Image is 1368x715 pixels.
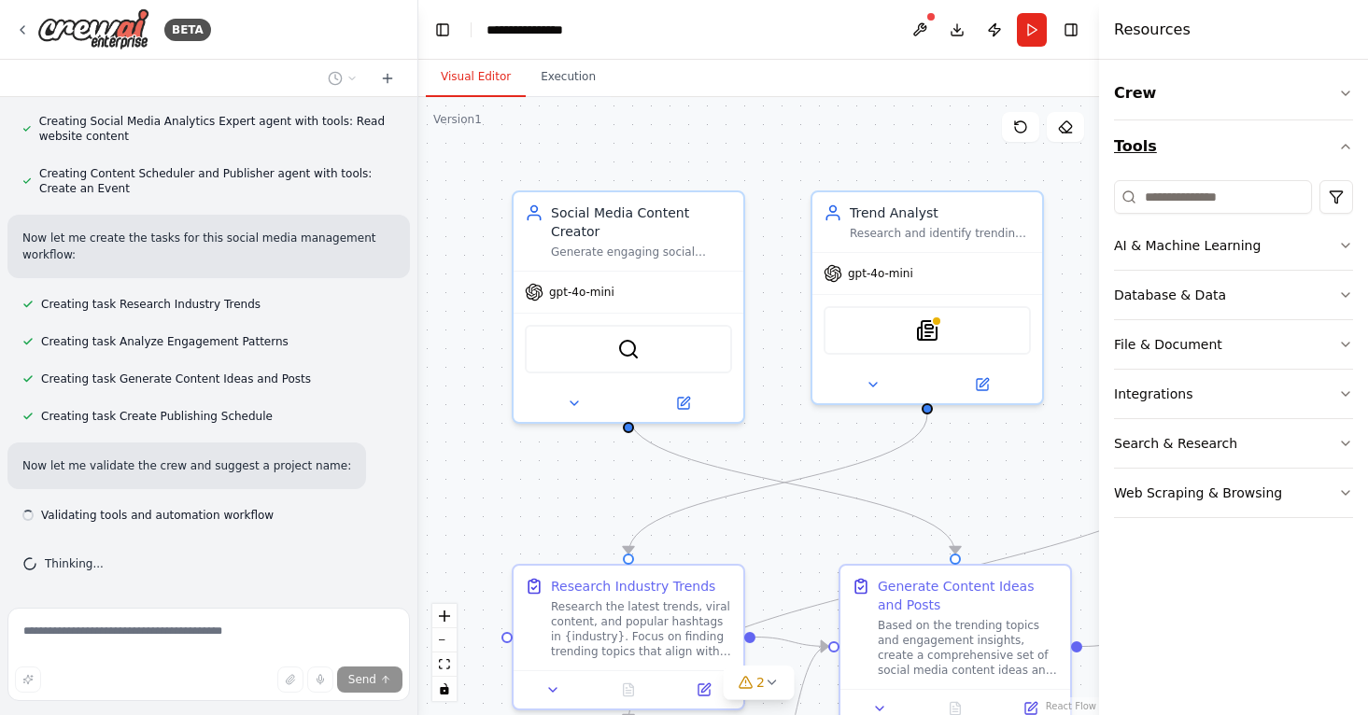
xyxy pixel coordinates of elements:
[41,508,274,523] span: Validating tools and automation workflow
[15,666,41,693] button: Improve this prompt
[432,604,457,701] div: React Flow controls
[512,190,745,424] div: Social Media Content CreatorGenerate engaging social media content ideas and write compelling pos...
[37,8,149,50] img: Logo
[551,203,732,241] div: Social Media Content Creator
[39,166,395,196] span: Creating Content Scheduler and Publisher agent with tools: Create an Event
[589,679,669,701] button: No output available
[1114,221,1353,270] button: AI & Machine Learning
[432,628,457,652] button: zoom out
[1114,484,1282,502] div: Web Scraping & Browsing
[22,457,351,474] p: Now let me validate the crew and suggest a project name:
[929,373,1035,396] button: Open in side panel
[1046,701,1096,711] a: React Flow attribution
[348,672,376,687] span: Send
[487,21,583,39] nav: breadcrumb
[41,409,273,424] span: Creating task Create Publishing Schedule
[307,666,333,693] button: Click to speak your automation idea
[619,414,965,554] g: Edge from 3b88bdfd-97a9-4fda-9c8d-64a62875efba to ea52fd69-e771-440a-accc-ec34af78ade2
[432,604,457,628] button: zoom in
[1114,335,1222,354] div: File & Document
[878,618,1059,678] div: Based on the trending topics and engagement insights, create a comprehensive set of social media ...
[619,414,937,554] g: Edge from fdee70da-2b92-419d-9edb-7046d05c6ea1 to 9d07a9b2-0e35-495e-a5ad-ac72604f933f
[756,673,765,692] span: 2
[1058,17,1084,43] button: Hide right sidebar
[617,338,640,360] img: SerperDevTool
[277,666,303,693] button: Upload files
[373,67,402,90] button: Start a new chat
[1114,19,1191,41] h4: Resources
[164,19,211,41] div: BETA
[1114,120,1353,173] button: Tools
[41,372,311,386] span: Creating task Generate Content Ideas and Posts
[41,334,289,349] span: Creating task Analyze Engagement Patterns
[432,677,457,701] button: toggle interactivity
[1114,385,1192,403] div: Integrations
[551,577,715,596] div: Research Industry Trends
[549,285,614,300] span: gpt-4o-mini
[850,203,1031,222] div: Trend Analyst
[1114,370,1353,418] button: Integrations
[1082,628,1155,656] g: Edge from ea52fd69-e771-440a-accc-ec34af78ade2 to df3e8960-923b-480e-9f2f-3bfcbc3ac7ca
[1114,434,1237,453] div: Search & Research
[1114,236,1261,255] div: AI & Machine Learning
[22,230,395,263] p: Now let me create the tasks for this social media management workflow:
[878,577,1059,614] div: Generate Content Ideas and Posts
[430,17,456,43] button: Hide left sidebar
[433,112,482,127] div: Version 1
[512,564,745,710] div: Research Industry TrendsResearch the latest trends, viral content, and popular hashtags in {indus...
[1114,320,1353,369] button: File & Document
[41,297,261,312] span: Creating task Research Industry Trends
[916,319,938,342] img: SerplyNewsSearchTool
[850,226,1031,241] div: Research and identify trending topics, hashtags, and viral content in {industry} and related fiel...
[1114,286,1226,304] div: Database & Data
[551,245,732,259] div: Generate engaging social media content ideas and write compelling posts for {industry} targeting ...
[45,556,104,571] span: Thinking...
[526,58,611,97] button: Execution
[426,58,526,97] button: Visual Editor
[337,666,402,693] button: Send
[1114,271,1353,319] button: Database & Data
[1114,469,1353,517] button: Web Scraping & Browsing
[1114,67,1353,119] button: Crew
[432,652,457,677] button: fit view
[320,67,365,90] button: Switch to previous chat
[1114,173,1353,533] div: Tools
[848,266,913,281] span: gpt-4o-mini
[755,628,828,656] g: Edge from 9d07a9b2-0e35-495e-a5ad-ac72604f933f to ea52fd69-e771-440a-accc-ec34af78ade2
[1114,419,1353,468] button: Search & Research
[630,392,736,414] button: Open in side panel
[811,190,1044,405] div: Trend AnalystResearch and identify trending topics, hashtags, and viral content in {industry} and...
[39,114,395,144] span: Creating Social Media Analytics Expert agent with tools: Read website content
[551,599,732,659] div: Research the latest trends, viral content, and popular hashtags in {industry}. Focus on finding t...
[723,666,795,700] button: 2
[671,679,736,701] button: Open in side panel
